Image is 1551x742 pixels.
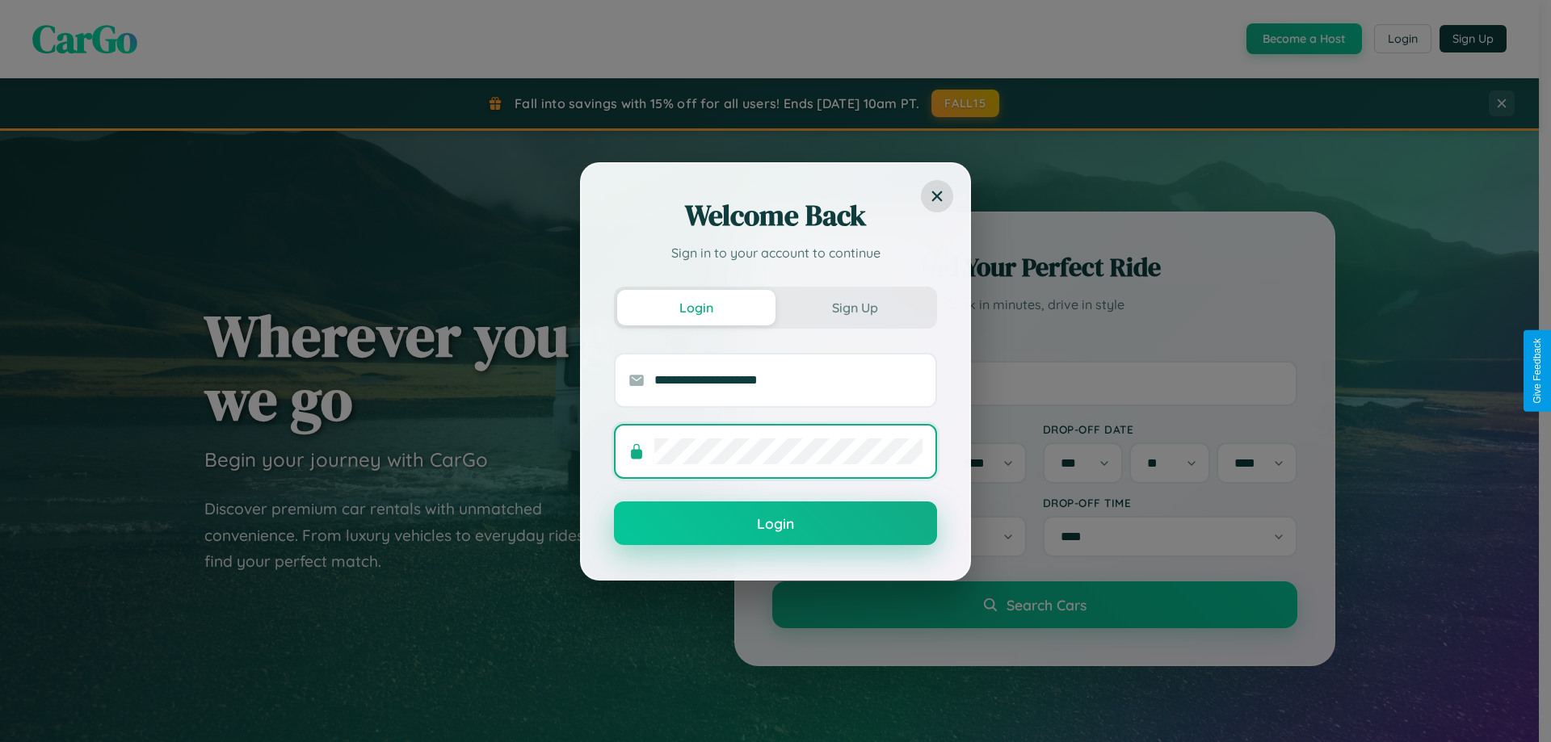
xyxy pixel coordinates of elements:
button: Sign Up [775,290,934,325]
div: Give Feedback [1532,338,1543,404]
h2: Welcome Back [614,196,937,235]
button: Login [614,501,937,545]
button: Login [617,290,775,325]
p: Sign in to your account to continue [614,243,937,262]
